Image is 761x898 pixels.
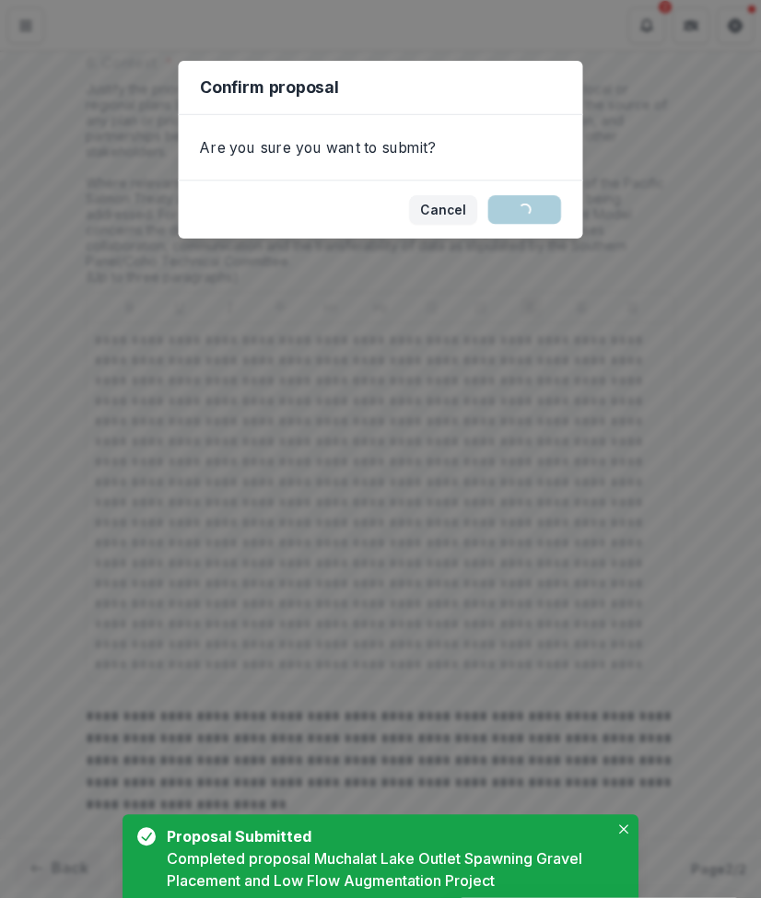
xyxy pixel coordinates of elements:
header: Confirm proposal [179,61,583,115]
div: Proposal Submitted [167,825,602,847]
button: Close [613,818,635,840]
div: Completed proposal Muchalat Lake Outlet Spawning Gravel Placement and Low Flow Augmentation Project [167,847,609,892]
div: Are you sure you want to submit? [179,115,583,181]
button: Cancel [409,195,476,224]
